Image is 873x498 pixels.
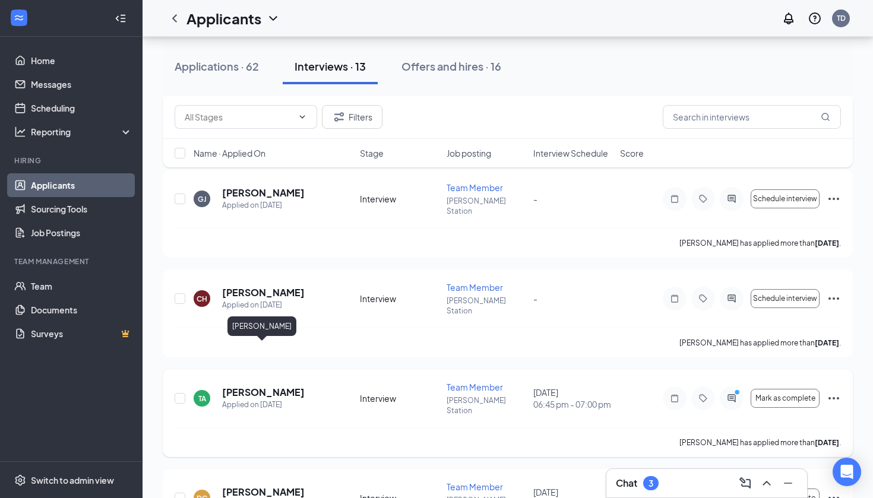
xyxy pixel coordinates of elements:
div: Switch to admin view [31,474,114,486]
div: Interview [360,293,439,304]
a: Documents [31,298,132,322]
span: Job posting [447,147,491,159]
svg: ActiveChat [725,394,739,403]
div: GJ [198,194,207,204]
a: SurveysCrown [31,322,132,345]
div: CH [197,294,207,304]
a: Team [31,274,132,298]
div: Interviews · 13 [295,59,366,74]
button: Schedule interview [751,289,820,308]
span: Schedule interview [753,195,817,203]
h5: [PERSON_NAME] [222,186,305,199]
button: Mark as complete [751,389,820,408]
span: Score [620,147,644,159]
div: TD [837,13,846,23]
div: Applications · 62 [175,59,259,74]
span: Team Member [447,382,503,392]
svg: Tag [696,394,710,403]
span: Team Member [447,182,503,193]
span: - [533,293,537,304]
b: [DATE] [815,338,839,347]
svg: Settings [14,474,26,486]
span: Team Member [447,481,503,492]
svg: Notifications [782,11,796,26]
div: Reporting [31,126,133,138]
svg: Filter [332,110,346,124]
span: Team Member [447,282,503,293]
svg: Minimize [781,476,795,490]
svg: Ellipses [827,291,841,306]
h5: [PERSON_NAME] [222,286,305,299]
div: [DATE] [533,386,613,410]
p: [PERSON_NAME] has applied more than . [679,238,841,248]
span: Stage [360,147,384,159]
p: [PERSON_NAME] Station [447,196,526,216]
svg: WorkstreamLogo [13,12,25,24]
div: Interview [360,193,439,205]
b: [DATE] [815,239,839,248]
a: Scheduling [31,96,132,120]
svg: ChevronDown [266,11,280,26]
svg: Tag [696,294,710,303]
svg: Tag [696,194,710,204]
svg: Note [668,194,682,204]
svg: MagnifyingGlass [821,112,830,122]
svg: ChevronDown [298,112,307,122]
div: Applied on [DATE] [222,399,305,411]
p: [PERSON_NAME] has applied more than . [679,338,841,348]
div: Applied on [DATE] [222,299,305,311]
p: [PERSON_NAME] has applied more than . [679,437,841,448]
svg: PrimaryDot [732,389,746,398]
svg: ChevronUp [760,476,774,490]
button: ComposeMessage [736,474,755,493]
input: All Stages [185,110,293,123]
span: Mark as complete [755,394,815,402]
button: Minimize [779,474,798,493]
svg: ChevronLeft [167,11,182,26]
div: [PERSON_NAME] [227,316,296,336]
div: Team Management [14,256,130,267]
a: Sourcing Tools [31,197,132,221]
svg: Analysis [14,126,26,138]
span: - [533,194,537,204]
svg: Ellipses [827,192,841,206]
svg: QuestionInfo [808,11,822,26]
div: Applied on [DATE] [222,199,305,211]
h3: Chat [616,477,637,490]
button: ChevronUp [757,474,776,493]
span: Interview Schedule [533,147,608,159]
a: Home [31,49,132,72]
div: Interview [360,392,439,404]
p: [PERSON_NAME] Station [447,296,526,316]
input: Search in interviews [663,105,841,129]
a: Job Postings [31,221,132,245]
span: Schedule interview [753,294,817,303]
p: [PERSON_NAME] Station [447,395,526,415]
svg: ActiveChat [725,294,739,303]
svg: Ellipses [827,391,841,405]
div: 3 [649,478,653,489]
b: [DATE] [815,438,839,447]
svg: ActiveChat [725,194,739,204]
svg: Note [668,294,682,303]
span: 06:45 pm - 07:00 pm [533,398,613,410]
div: Hiring [14,156,130,166]
span: Name · Applied On [194,147,265,159]
button: Filter Filters [322,105,382,129]
button: Schedule interview [751,189,820,208]
h5: [PERSON_NAME] [222,386,305,399]
a: Applicants [31,173,132,197]
svg: Note [668,394,682,403]
div: TA [198,394,206,404]
svg: ComposeMessage [738,476,752,490]
div: Open Intercom Messenger [833,458,861,486]
svg: Collapse [115,12,126,24]
div: Offers and hires · 16 [401,59,501,74]
a: Messages [31,72,132,96]
h1: Applicants [186,8,261,28]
